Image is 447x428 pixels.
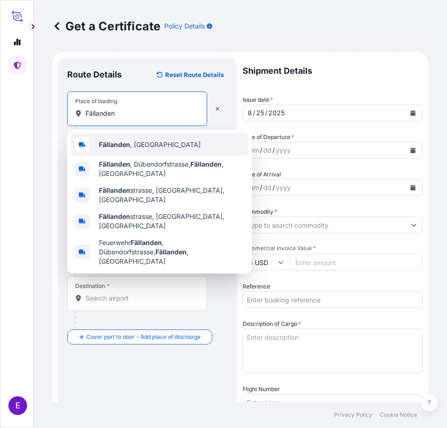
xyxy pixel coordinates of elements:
[260,182,262,193] div: /
[380,411,417,419] p: Cookie Notice
[243,291,423,308] input: Enter booking reference
[243,95,273,105] span: Issue date
[164,21,205,31] p: Policy Details
[75,98,117,105] div: Place of loading
[247,107,253,119] div: month,
[262,145,272,156] div: day,
[99,140,130,148] b: Fällanden
[243,282,270,291] label: Reference
[243,207,277,217] label: Commodity
[275,145,292,156] div: year,
[86,332,201,342] span: Cover port to door - Add place of discharge
[272,182,275,193] div: /
[255,107,265,119] div: day,
[243,58,423,84] p: Shipment Details
[405,217,422,233] button: Show suggestions
[99,186,244,204] span: strasse, [GEOGRAPHIC_DATA], [GEOGRAPHIC_DATA]
[247,145,260,156] div: month,
[243,385,280,394] label: Flight Number
[15,401,21,410] span: E
[243,245,423,252] span: Commercial Invoice Value
[334,411,372,419] p: Privacy Policy
[267,107,286,119] div: year,
[405,105,420,120] button: Calendar
[99,160,244,178] span: , Dübendorfstrasse, , [GEOGRAPHIC_DATA]
[260,145,262,156] div: /
[243,133,294,142] span: Date of Departure
[85,109,196,118] input: Place of loading
[67,69,122,80] p: Route Details
[75,282,110,290] div: Destination
[99,238,244,266] span: Feuerwehr , Dübendorfstrasse, , [GEOGRAPHIC_DATA]
[289,254,423,271] input: Enter amount
[405,180,420,195] button: Calendar
[275,182,292,193] div: year,
[99,212,244,231] span: strasse, [GEOGRAPHIC_DATA], [GEOGRAPHIC_DATA]
[165,70,224,79] p: Reset Route Details
[265,107,267,119] div: /
[67,130,252,274] div: Show suggestions
[243,217,405,233] input: Type to search commodity
[190,160,222,168] b: Fällanden
[99,212,130,220] b: Fällanden
[243,170,281,179] span: Date of Arrival
[99,186,130,194] b: Fällanden
[262,182,272,193] div: day,
[131,239,162,246] b: Fällanden
[247,182,260,193] div: month,
[99,160,130,168] b: Fällanden
[155,248,187,256] b: Fällanden
[85,294,196,303] input: Destination
[99,140,201,149] span: , [GEOGRAPHIC_DATA]
[243,319,301,329] label: Description of Cargo
[405,143,420,158] button: Calendar
[52,19,161,34] p: Get a Certificate
[272,145,275,156] div: /
[243,394,423,411] input: Enter name
[253,107,255,119] div: /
